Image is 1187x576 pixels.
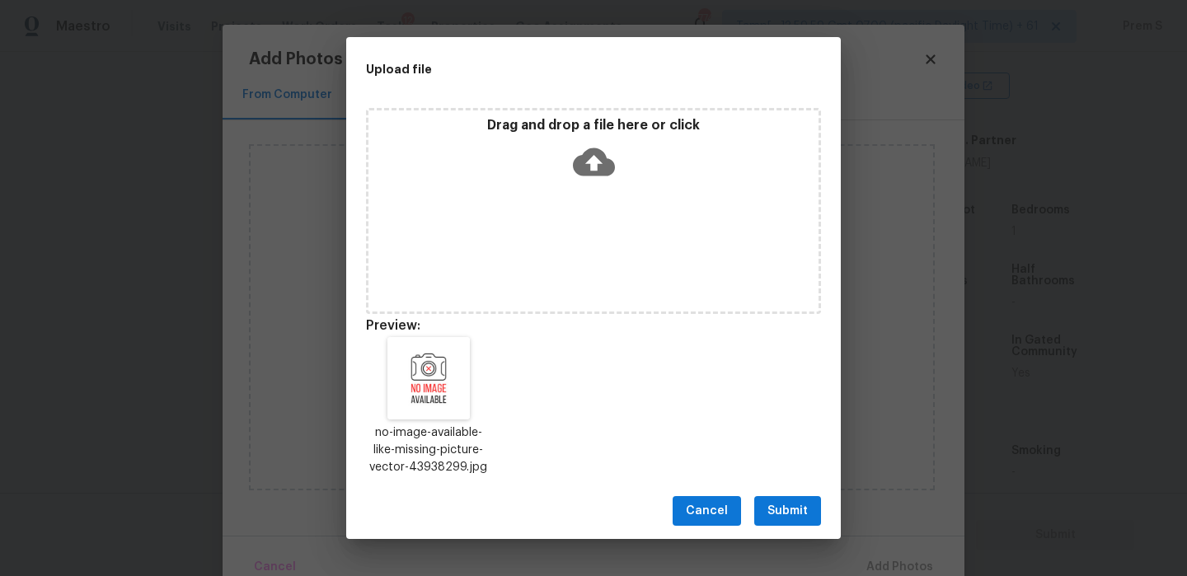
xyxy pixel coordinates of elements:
p: Drag and drop a file here or click [368,117,819,134]
button: Cancel [673,496,741,527]
h2: Upload file [366,60,747,78]
img: Z [387,337,470,419]
span: Submit [767,501,808,522]
span: Cancel [686,501,728,522]
p: no-image-available-like-missing-picture-vector-43938299.jpg [366,424,491,476]
button: Submit [754,496,821,527]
